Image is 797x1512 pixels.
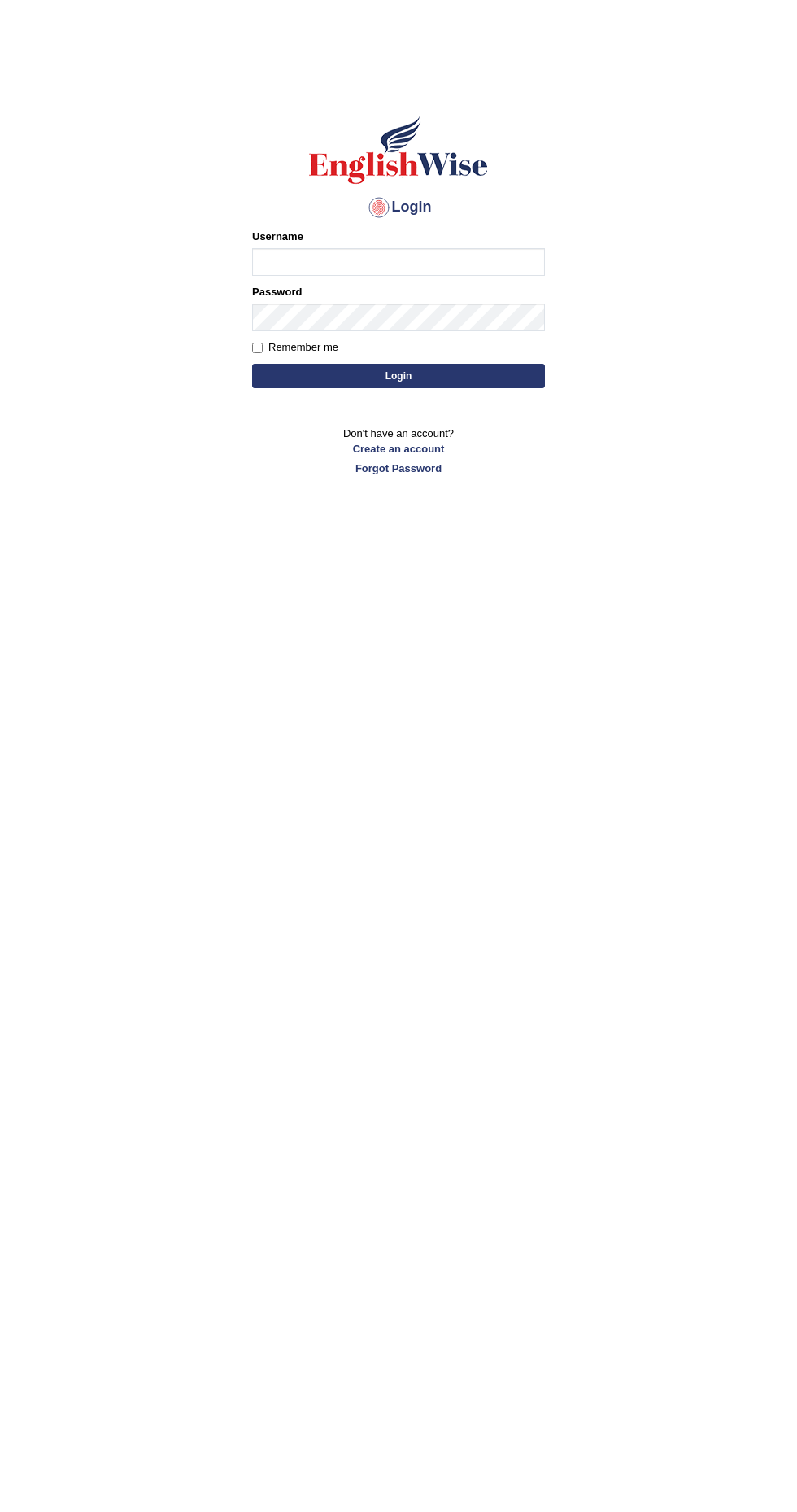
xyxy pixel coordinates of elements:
button: Login [252,364,545,388]
label: Password [252,284,302,299]
label: Remember me [252,339,338,356]
h4: Login [252,194,545,221]
a: Forgot Password [252,461,545,476]
img: Logo of English Wise sign in for intelligent practice with AI [306,113,491,186]
label: Username [252,229,303,244]
a: Create an account [252,441,545,457]
input: Remember me [252,343,263,353]
p: Don't have an account? [252,426,545,476]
